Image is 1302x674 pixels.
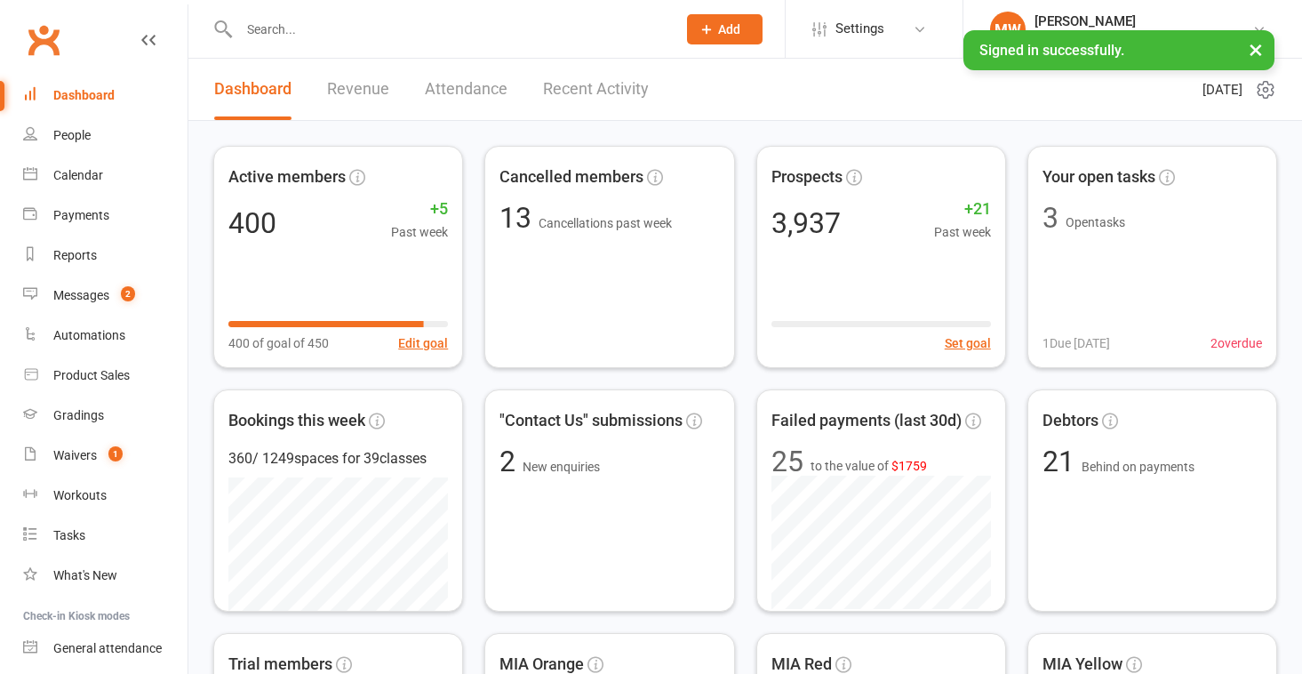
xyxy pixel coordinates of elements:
span: 2 [499,445,523,478]
div: Automations [53,328,125,342]
span: Bookings this week [228,408,365,434]
div: Urban Muaythai - [GEOGRAPHIC_DATA] [1034,29,1252,45]
a: Recent Activity [543,59,649,120]
span: [DATE] [1202,79,1242,100]
span: Active members [228,164,346,190]
div: Dashboard [53,88,115,102]
a: What's New [23,556,188,596]
input: Search... [234,17,664,42]
span: 2 overdue [1210,333,1262,353]
div: Product Sales [53,368,130,382]
button: × [1240,30,1272,68]
div: Workouts [53,488,107,502]
a: Product Sales [23,356,188,396]
div: Reports [53,248,97,262]
a: Dashboard [214,59,292,120]
span: $1759 [891,459,927,473]
a: Dashboard [23,76,188,116]
span: 2 [121,286,135,301]
button: Set goal [945,333,991,353]
a: Tasks [23,516,188,556]
span: Cancellations past week [539,216,672,230]
span: Behind on payments [1082,460,1194,474]
a: Calendar [23,156,188,196]
div: Gradings [53,408,104,422]
div: General attendance [53,641,162,655]
div: 3,937 [771,209,841,237]
span: to the value of [811,456,927,476]
span: 1 Due [DATE] [1042,333,1110,353]
span: New enquiries [523,460,600,474]
a: Reports [23,236,188,276]
a: Automations [23,316,188,356]
span: 1 [108,446,123,461]
a: People [23,116,188,156]
button: Add [687,14,763,44]
button: Edit goal [398,333,448,353]
div: Tasks [53,528,85,542]
span: +5 [391,197,448,222]
span: Past week [391,222,448,242]
a: Messages 2 [23,276,188,316]
div: 25 [771,447,803,476]
span: Cancelled members [499,164,643,190]
div: Calendar [53,168,103,182]
div: 360 / 1249 spaces for 39 classes [228,447,448,470]
div: What's New [53,568,117,582]
div: 3 [1042,204,1058,232]
div: [PERSON_NAME] [1034,13,1252,29]
span: Add [718,22,740,36]
div: Waivers [53,448,97,462]
span: Debtors [1042,408,1098,434]
span: Prospects [771,164,843,190]
span: Signed in successfully. [979,42,1124,59]
span: Past week [934,222,991,242]
a: Attendance [425,59,507,120]
span: Failed payments (last 30d) [771,408,962,434]
a: General attendance kiosk mode [23,629,188,669]
span: Your open tasks [1042,164,1155,190]
div: Payments [53,208,109,222]
span: 400 of goal of 450 [228,333,329,353]
div: 400 [228,209,276,237]
a: Gradings [23,396,188,436]
span: Settings [835,9,884,49]
span: Open tasks [1066,215,1125,229]
span: 21 [1042,445,1082,478]
div: People [53,128,91,142]
a: Payments [23,196,188,236]
div: Messages [53,288,109,302]
span: +21 [934,197,991,222]
span: 13 [499,201,539,235]
span: "Contact Us" submissions [499,408,683,434]
a: Workouts [23,476,188,516]
div: MW [990,12,1026,47]
a: Revenue [327,59,389,120]
a: Clubworx [21,18,66,62]
a: Waivers 1 [23,436,188,476]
